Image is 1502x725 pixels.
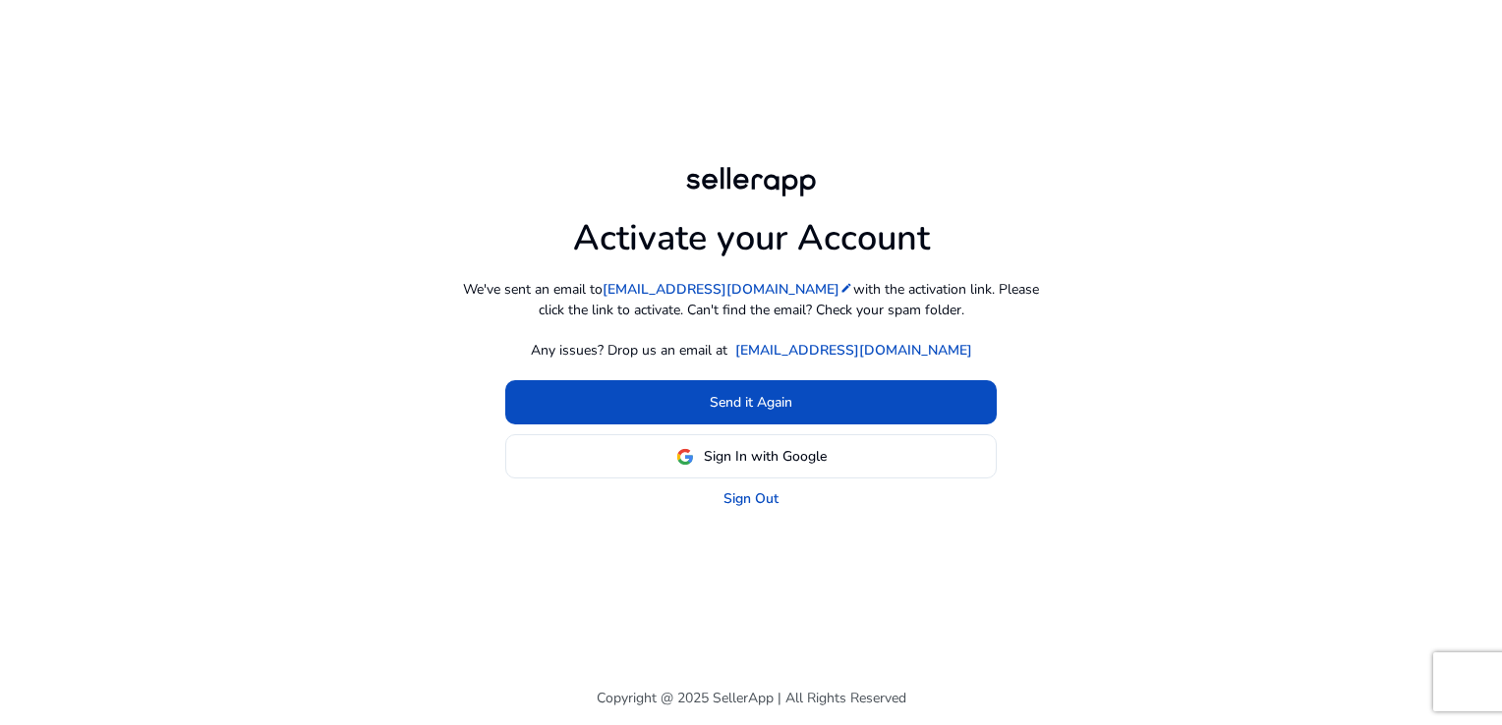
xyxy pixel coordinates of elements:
a: [EMAIL_ADDRESS][DOMAIN_NAME] [603,279,853,300]
button: Send it Again [505,380,997,424]
h1: Activate your Account [573,201,930,259]
button: Sign In with Google [505,434,997,478]
mat-icon: edit [839,281,853,295]
p: Any issues? Drop us an email at [531,340,727,361]
p: We've sent an email to with the activation link. Please click the link to activate. Can't find th... [456,279,1046,320]
span: Sign In with Google [704,446,827,467]
img: google-logo.svg [676,448,694,466]
a: [EMAIL_ADDRESS][DOMAIN_NAME] [735,340,972,361]
span: Send it Again [710,392,792,413]
a: Sign Out [723,488,779,509]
